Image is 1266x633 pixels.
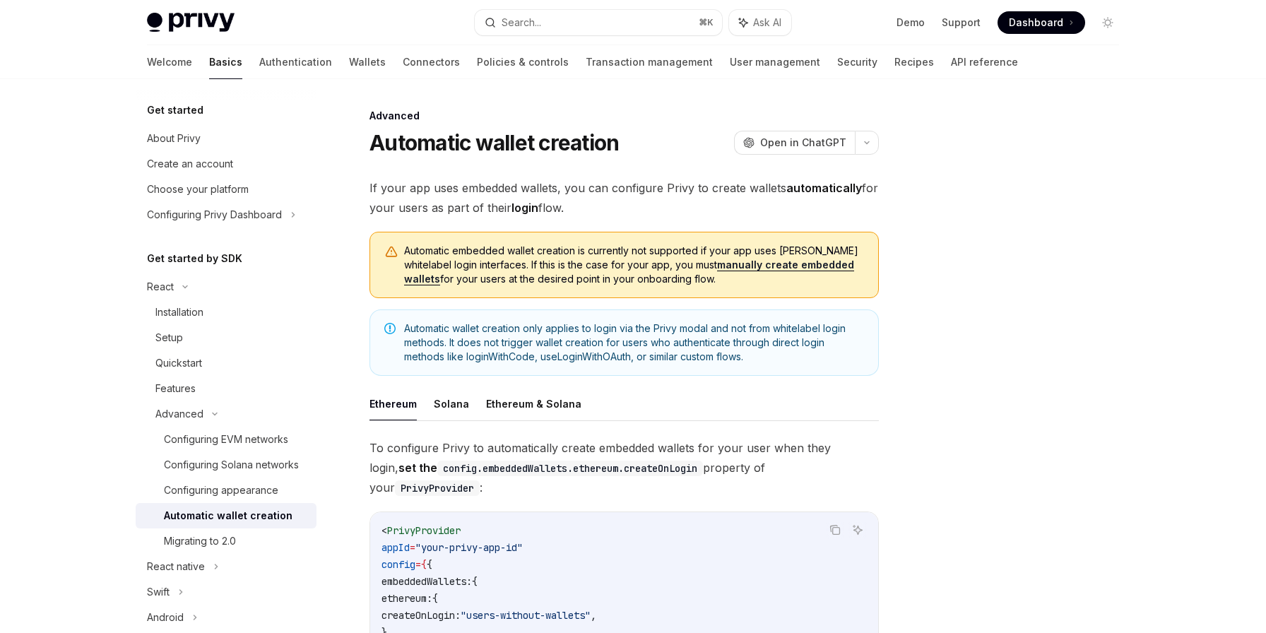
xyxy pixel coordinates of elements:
[894,45,934,79] a: Recipes
[461,609,591,622] span: "users-without-wallets"
[1009,16,1063,30] span: Dashboard
[951,45,1018,79] a: API reference
[586,45,713,79] a: Transaction management
[147,102,203,119] h5: Get started
[760,136,846,150] span: Open in ChatGPT
[415,558,421,571] span: =
[837,45,877,79] a: Security
[164,431,288,448] div: Configuring EVM networks
[384,245,398,259] svg: Warning
[147,558,205,575] div: React native
[136,126,316,151] a: About Privy
[164,482,278,499] div: Configuring appearance
[381,558,415,571] span: config
[942,16,981,30] a: Support
[136,325,316,350] a: Setup
[147,181,249,198] div: Choose your platform
[369,130,619,155] h1: Automatic wallet creation
[502,14,541,31] div: Search...
[155,304,203,321] div: Installation
[387,524,461,537] span: PrivyProvider
[155,406,203,422] div: Advanced
[410,541,415,554] span: =
[511,201,538,215] strong: login
[369,387,417,420] button: Ethereum
[998,11,1085,34] a: Dashboard
[136,452,316,478] a: Configuring Solana networks
[437,461,703,476] code: config.embeddedWallets.ethereum.createOnLogin
[136,350,316,376] a: Quickstart
[699,17,714,28] span: ⌘ K
[415,541,523,554] span: "your-privy-app-id"
[147,609,184,626] div: Android
[403,45,460,79] a: Connectors
[136,528,316,554] a: Migrating to 2.0
[398,461,703,475] strong: set the
[136,503,316,528] a: Automatic wallet creation
[381,541,410,554] span: appId
[848,521,867,539] button: Ask AI
[136,376,316,401] a: Features
[164,507,292,524] div: Automatic wallet creation
[381,524,387,537] span: <
[404,244,864,286] span: Automatic embedded wallet creation is currently not supported if your app uses [PERSON_NAME] whit...
[381,609,461,622] span: createOnLogin:
[136,151,316,177] a: Create an account
[147,278,174,295] div: React
[369,438,879,497] span: To configure Privy to automatically create embedded wallets for your user when they login, proper...
[147,206,282,223] div: Configuring Privy Dashboard
[432,592,438,605] span: {
[434,387,469,420] button: Solana
[147,250,242,267] h5: Get started by SDK
[475,10,722,35] button: Search...⌘K
[753,16,781,30] span: Ask AI
[404,321,864,364] span: Automatic wallet creation only applies to login via the Privy modal and not from whitelabel login...
[164,456,299,473] div: Configuring Solana networks
[427,558,432,571] span: {
[164,533,236,550] div: Migrating to 2.0
[729,10,791,35] button: Ask AI
[591,609,596,622] span: ,
[369,109,879,123] div: Advanced
[136,177,316,202] a: Choose your platform
[155,355,202,372] div: Quickstart
[730,45,820,79] a: User management
[259,45,332,79] a: Authentication
[381,575,472,588] span: embeddedWallets:
[472,575,478,588] span: {
[734,131,855,155] button: Open in ChatGPT
[477,45,569,79] a: Policies & controls
[147,13,235,32] img: light logo
[155,329,183,346] div: Setup
[381,592,432,605] span: ethereum:
[147,45,192,79] a: Welcome
[155,380,196,397] div: Features
[147,584,170,601] div: Swift
[136,478,316,503] a: Configuring appearance
[147,155,233,172] div: Create an account
[136,300,316,325] a: Installation
[209,45,242,79] a: Basics
[384,323,396,334] svg: Note
[897,16,925,30] a: Demo
[147,130,201,147] div: About Privy
[395,480,480,496] code: PrivyProvider
[369,178,879,218] span: If your app uses embedded wallets, you can configure Privy to create wallets for your users as pa...
[1096,11,1119,34] button: Toggle dark mode
[136,427,316,452] a: Configuring EVM networks
[349,45,386,79] a: Wallets
[826,521,844,539] button: Copy the contents from the code block
[421,558,427,571] span: {
[786,181,862,195] strong: automatically
[486,387,581,420] button: Ethereum & Solana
